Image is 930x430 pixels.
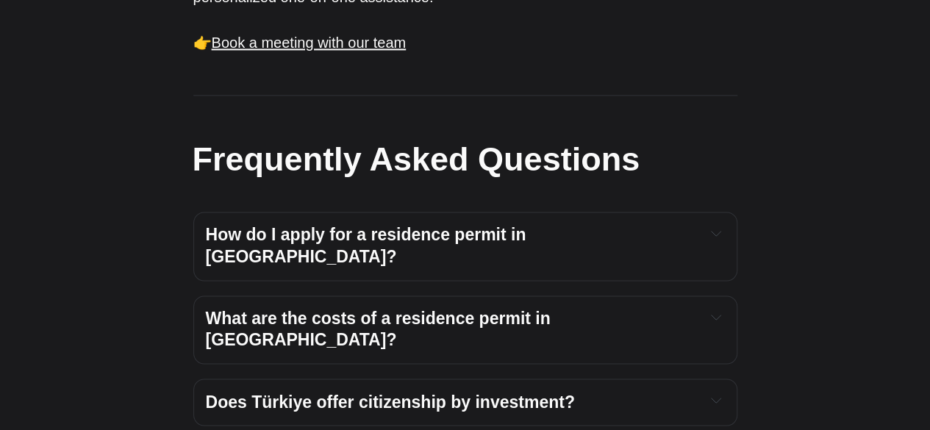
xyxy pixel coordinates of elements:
p: 👉 [193,31,737,54]
button: Expand toggle to read content [708,308,725,326]
span: How do I apply for a residence permit in [GEOGRAPHIC_DATA]? [206,225,531,266]
button: Expand toggle to read content [708,224,725,242]
span: Does Türkiye offer citizenship by investment? [206,392,575,411]
span: What are the costs of a residence permit in [GEOGRAPHIC_DATA]? [206,309,555,350]
a: Book a meeting with our team [212,35,407,51]
h2: Frequently Asked Questions [193,136,737,182]
button: Expand toggle to read content [708,391,725,409]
